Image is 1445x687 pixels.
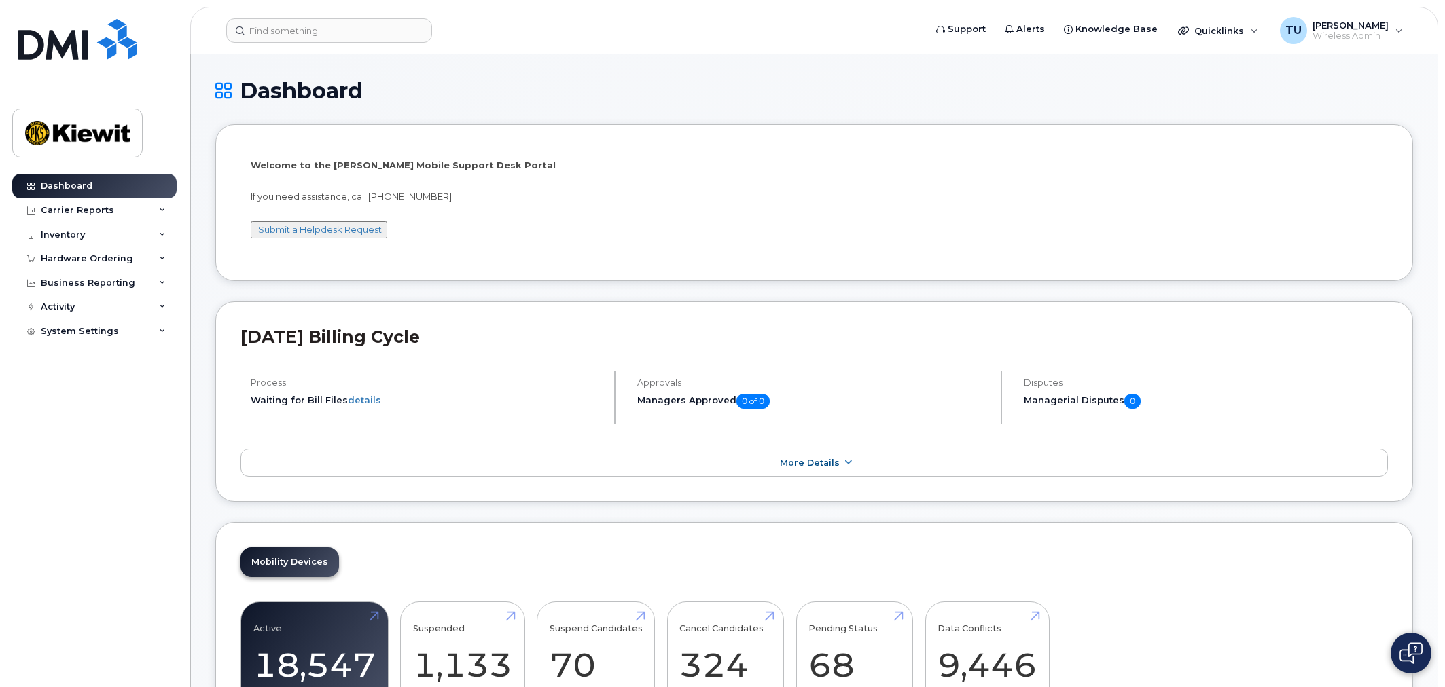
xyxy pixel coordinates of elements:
[251,190,1378,203] p: If you need assistance, call [PHONE_NUMBER]
[637,377,989,388] h4: Approvals
[736,394,770,409] span: 0 of 0
[240,547,339,577] a: Mobility Devices
[348,394,381,405] a: details
[215,79,1413,103] h1: Dashboard
[1024,377,1388,388] h4: Disputes
[780,458,840,468] span: More Details
[637,394,989,409] h5: Managers Approved
[1124,394,1141,409] span: 0
[1024,394,1388,409] h5: Managerial Disputes
[251,377,603,388] h4: Process
[258,224,382,235] a: Submit a Helpdesk Request
[251,394,603,407] li: Waiting for Bill Files
[240,327,1388,347] h2: [DATE] Billing Cycle
[1399,642,1423,664] img: Open chat
[251,159,1378,172] p: Welcome to the [PERSON_NAME] Mobile Support Desk Portal
[251,221,387,238] button: Submit a Helpdesk Request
